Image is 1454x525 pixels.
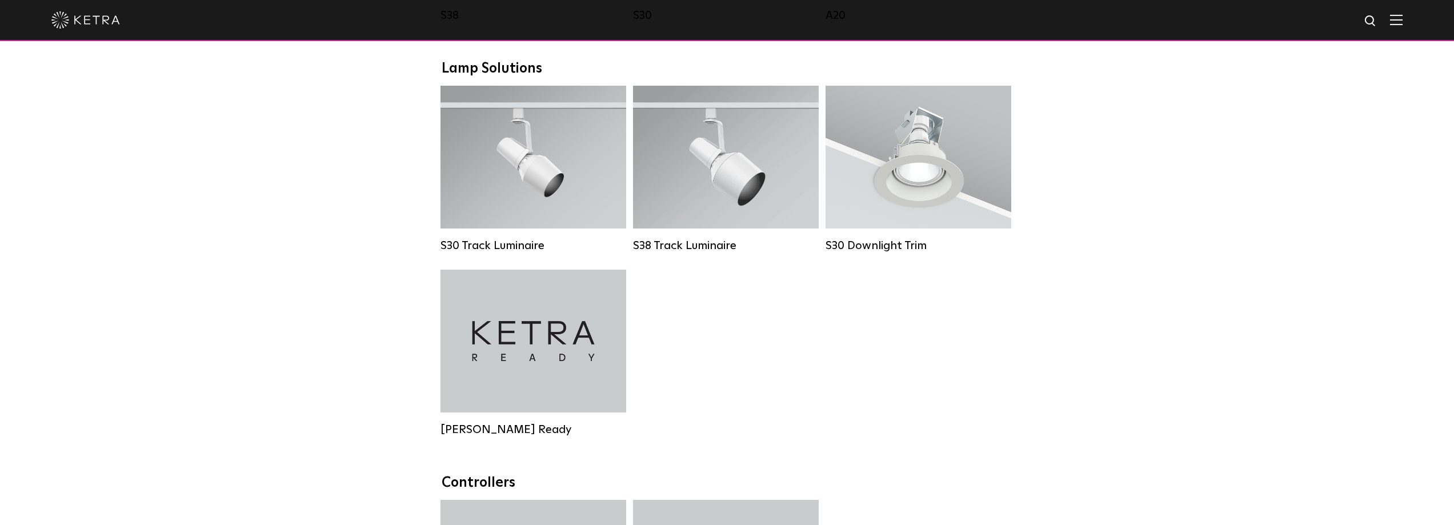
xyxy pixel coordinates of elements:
[442,475,1013,491] div: Controllers
[633,239,819,253] div: S38 Track Luminaire
[826,86,1011,253] a: S30 Downlight Trim S30 Downlight Trim
[440,86,626,253] a: S30 Track Luminaire Lumen Output:1100Colors:White / BlackBeam Angles:15° / 25° / 40° / 60° / 90°W...
[440,239,626,253] div: S30 Track Luminaire
[1364,14,1378,29] img: search icon
[442,61,1013,77] div: Lamp Solutions
[440,423,626,436] div: [PERSON_NAME] Ready
[1390,14,1403,25] img: Hamburger%20Nav.svg
[440,270,626,436] a: [PERSON_NAME] Ready [PERSON_NAME] Ready
[826,239,1011,253] div: S30 Downlight Trim
[633,86,819,253] a: S38 Track Luminaire Lumen Output:1100Colors:White / BlackBeam Angles:10° / 25° / 40° / 60°Wattage...
[51,11,120,29] img: ketra-logo-2019-white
